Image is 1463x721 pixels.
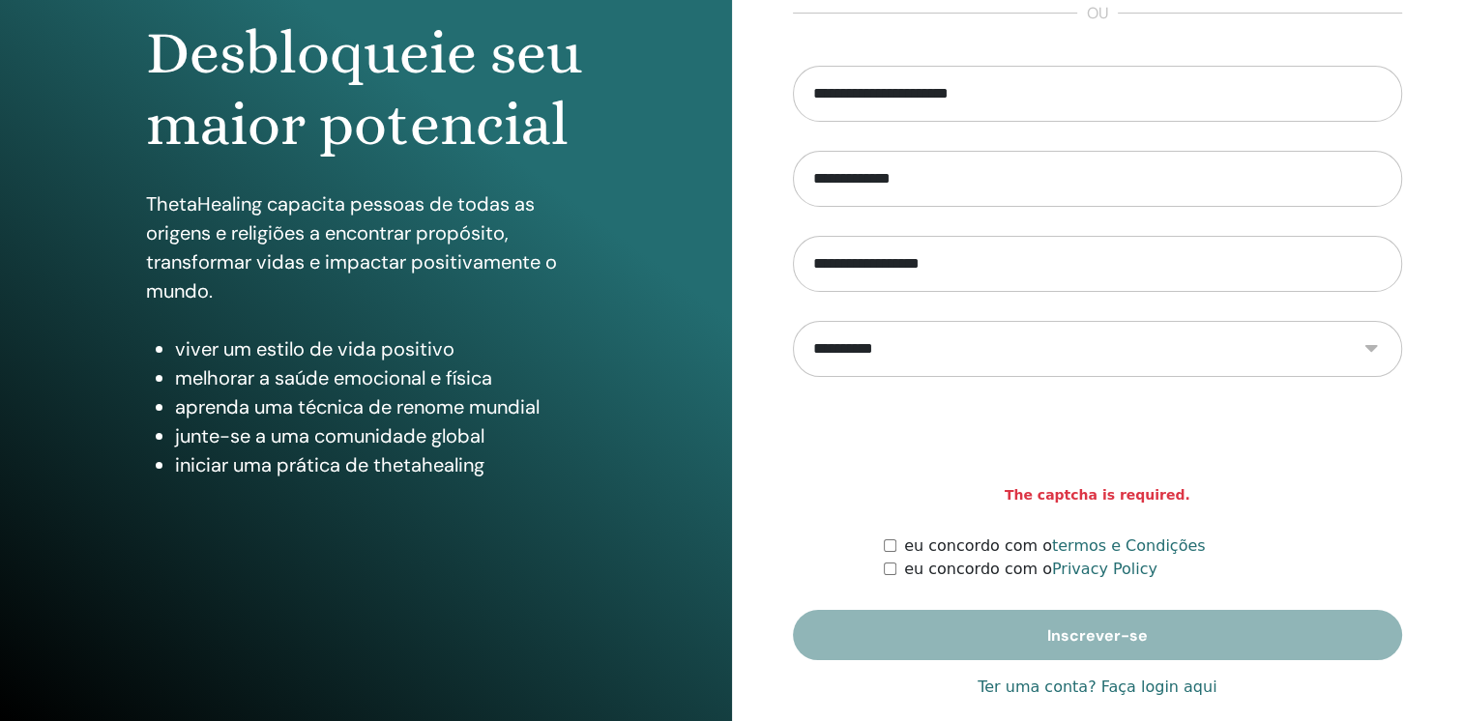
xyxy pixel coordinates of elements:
li: iniciar uma prática de thetahealing [175,450,585,479]
a: termos e Condições [1052,536,1206,555]
iframe: reCAPTCHA [951,406,1244,481]
a: Privacy Policy [1052,560,1157,578]
strong: The captcha is required. [1005,485,1190,505]
span: ou [1077,2,1118,25]
p: ThetaHealing capacita pessoas de todas as origens e religiões a encontrar propósito, transformar ... [146,189,585,305]
label: eu concordo com o [904,558,1157,581]
li: viver um estilo de vida positivo [175,334,585,363]
h1: Desbloqueie seu maior potencial [146,17,585,161]
li: aprenda uma técnica de renome mundial [175,392,585,421]
li: junte-se a uma comunidade global [175,421,585,450]
a: Ter uma conta? Faça login aqui [978,676,1216,699]
li: melhorar a saúde emocional e física [175,363,585,392]
label: eu concordo com o [904,534,1205,558]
